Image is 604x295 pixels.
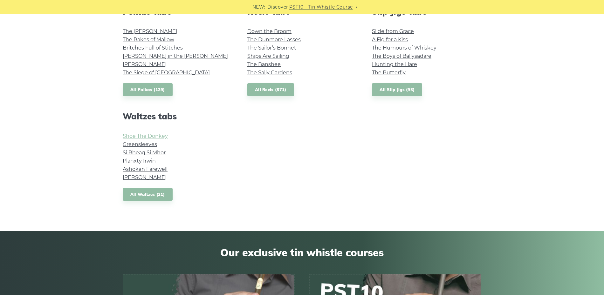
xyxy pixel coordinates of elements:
a: The Humours of Whiskey [372,45,436,51]
a: Shoe The Donkey [123,133,168,139]
a: [PERSON_NAME] [123,61,167,67]
a: [PERSON_NAME] in the [PERSON_NAME] [123,53,228,59]
a: The Rakes of Mallow [123,37,174,43]
a: PST10 - Tin Whistle Course [289,3,353,11]
a: The [PERSON_NAME] [123,28,177,34]
h2: Waltzes tabs [123,111,232,121]
span: Discover [267,3,288,11]
a: [PERSON_NAME] [123,174,167,180]
h2: Polkas tabs [123,7,232,17]
a: All Slip Jigs (95) [372,83,422,96]
span: Our exclusive tin whistle courses [123,246,481,258]
a: The Sally Gardens [247,70,292,76]
span: NEW: [252,3,265,11]
a: The Dunmore Lasses [247,37,301,43]
a: Si­ Bheag Si­ Mhor [123,150,166,156]
a: The Boys of Ballysadare [372,53,431,59]
h2: Slip Jigs tabs [372,7,481,17]
a: Hunting the Hare [372,61,417,67]
a: Ashokan Farewell [123,166,168,172]
a: The Siege of [GEOGRAPHIC_DATA] [123,70,210,76]
a: All Polkas (129) [123,83,173,96]
a: Greensleeves [123,141,157,147]
a: The Sailor’s Bonnet [247,45,296,51]
a: Planxty Irwin [123,158,156,164]
h2: Reels tabs [247,7,357,17]
a: A Fig for a Kiss [372,37,408,43]
a: The Butterfly [372,70,406,76]
a: Down the Broom [247,28,292,34]
a: The Banshee [247,61,281,67]
a: All Reels (871) [247,83,294,96]
a: All Waltzes (21) [123,188,173,201]
a: Slide from Grace [372,28,414,34]
a: Britches Full of Stitches [123,45,183,51]
a: Ships Are Sailing [247,53,289,59]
